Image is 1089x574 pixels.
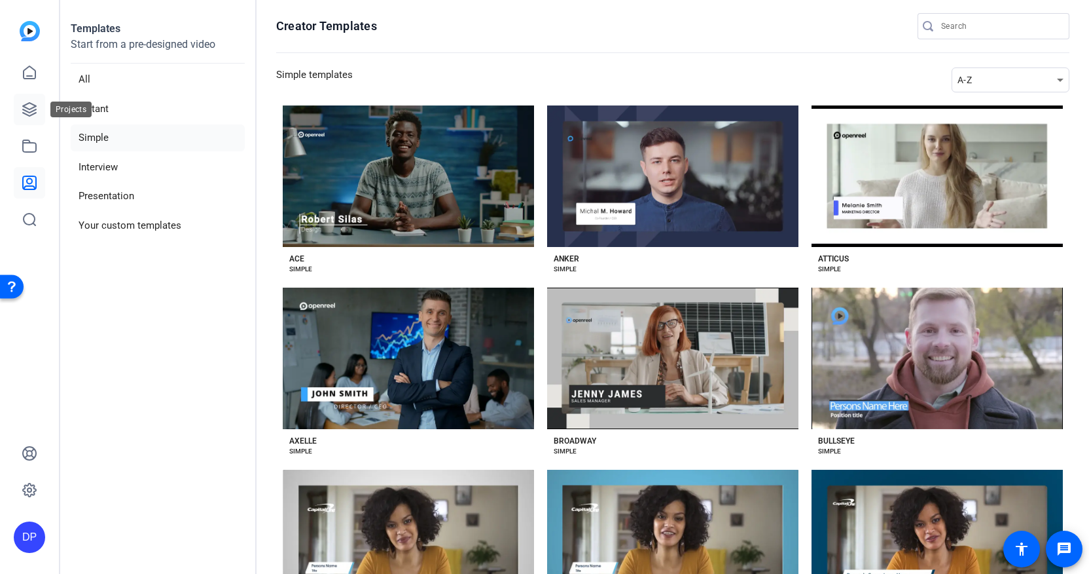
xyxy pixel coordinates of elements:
div: SIMPLE [289,446,312,457]
mat-icon: accessibility [1014,541,1029,557]
p: Start from a pre-designed video [71,37,245,64]
li: Simple [71,124,245,151]
li: All [71,66,245,93]
h1: Creator Templates [276,18,377,34]
button: Template image [812,105,1063,247]
div: AXELLE [289,436,317,446]
div: SIMPLE [289,264,312,275]
div: DP [14,522,45,553]
button: Template image [547,105,798,247]
div: SIMPLE [818,264,841,275]
div: SIMPLE [818,446,841,457]
li: Your custom templates [71,212,245,239]
div: BROADWAY [554,436,596,446]
div: SIMPLE [554,446,577,457]
button: Template image [547,288,798,429]
div: SIMPLE [554,264,577,275]
button: Template image [283,105,534,247]
div: ACE [289,254,304,264]
input: Search [941,18,1059,34]
span: A-Z [957,75,972,85]
div: ATTICUS [818,254,849,264]
strong: Templates [71,22,120,35]
li: Interview [71,154,245,181]
button: Template image [283,288,534,429]
h3: Simple templates [276,67,353,92]
mat-icon: message [1056,541,1072,557]
div: BULLSEYE [818,436,855,446]
li: Presentation [71,183,245,210]
li: Instant [71,96,245,123]
button: Template image [812,288,1063,429]
div: Projects [50,102,92,117]
img: blue-gradient.svg [20,21,40,41]
div: ANKER [554,254,579,264]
